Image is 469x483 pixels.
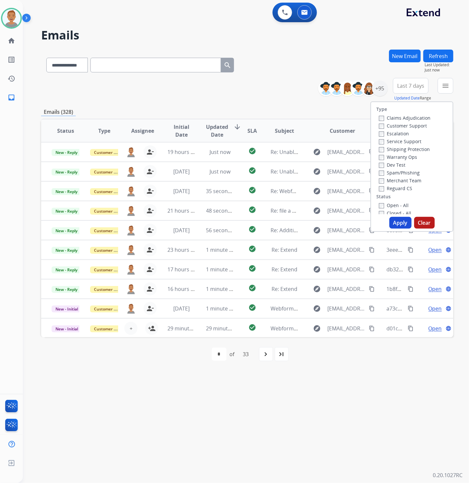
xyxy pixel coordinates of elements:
span: [EMAIL_ADDRESS][DOMAIN_NAME] [327,285,365,293]
mat-icon: content_copy [369,188,375,194]
mat-icon: navigate_next [262,350,270,358]
mat-icon: content_copy [408,247,414,253]
span: Assignee [131,127,154,135]
mat-icon: explore [313,265,321,273]
mat-icon: explore [313,187,321,195]
img: avatar [2,9,21,27]
mat-icon: person_add [148,325,156,332]
label: Closed - All [379,210,411,216]
img: agent-avatar [126,186,136,196]
span: 29 minutes ago [206,325,244,332]
span: Webform from [EMAIL_ADDRESS][DOMAIN_NAME] on [DATE] [271,305,418,312]
mat-icon: explore [313,168,321,175]
span: New - Initial [52,325,82,332]
label: Customer Support [379,123,427,129]
span: 56 seconds ago [206,227,244,234]
span: Re: Extend [272,285,297,293]
mat-icon: check_circle [248,264,256,272]
mat-icon: explore [313,246,321,254]
mat-icon: person_remove [146,265,154,273]
span: [DATE] [173,168,190,175]
label: Escalation [379,130,409,137]
img: agent-avatar [126,166,136,176]
span: Initial Date [167,123,195,139]
span: 21 hours ago [167,207,200,214]
span: Open [429,305,442,312]
button: Refresh [423,50,453,62]
mat-icon: menu [442,82,449,90]
label: Status [376,193,391,200]
span: Customer [330,127,355,135]
span: Customer Support [90,149,133,156]
span: Customer Support [90,325,133,332]
span: Open [429,285,442,293]
span: New - Reply [52,247,81,254]
mat-icon: check_circle [248,167,256,174]
mat-icon: search [224,61,231,69]
span: 1 minute ago [206,285,239,293]
mat-icon: explore [313,226,321,234]
mat-icon: explore [313,305,321,312]
span: 16 hours ago [167,285,200,293]
img: agent-avatar [126,147,136,157]
mat-icon: inbox [8,94,15,101]
span: [EMAIL_ADDRESS][DOMAIN_NAME] [327,325,365,332]
img: agent-avatar [126,264,136,274]
span: 1 minute ago [206,246,239,253]
mat-icon: explore [313,148,321,156]
mat-icon: home [8,37,15,45]
div: 33 [238,348,254,361]
span: Re: Extend [272,266,297,273]
mat-icon: check_circle [248,206,256,214]
span: Customer Support [90,306,133,312]
mat-icon: language [446,266,451,272]
span: Re: Unable to locate contract [271,168,342,175]
span: [DATE] [173,227,190,234]
mat-icon: content_copy [369,266,375,272]
input: Shipping Protection [379,147,384,152]
img: agent-avatar [126,284,136,294]
mat-icon: person_remove [146,226,154,234]
mat-icon: last_page [278,350,286,358]
div: +95 [372,81,388,96]
span: Customer Support [90,188,133,195]
span: 17 hours ago [167,266,200,273]
label: Merchant Team [379,177,421,184]
p: 0.20.1027RC [433,471,462,479]
span: Customer Support [90,247,133,254]
mat-icon: content_copy [369,208,375,214]
label: Type [376,106,387,113]
input: Claims Adjudication [379,116,384,121]
span: Open [429,246,442,254]
span: Customer Support [90,286,133,293]
mat-icon: person_remove [146,285,154,293]
mat-icon: content_copy [408,325,414,331]
span: Open [429,265,442,273]
mat-icon: check_circle [248,284,256,292]
mat-icon: check_circle [248,225,256,233]
mat-icon: content_copy [369,325,375,331]
span: Type [98,127,110,135]
label: Shipping Protection [379,146,430,152]
mat-icon: person_remove [146,168,154,175]
span: New - Reply [52,266,81,273]
span: 48 seconds ago [206,207,244,214]
mat-icon: explore [313,207,321,215]
span: Customer Support [90,227,133,234]
mat-icon: check_circle [248,304,256,311]
input: Closed - All [379,211,384,216]
button: + [124,322,137,335]
span: 19 hours ago [167,148,200,156]
input: Escalation [379,131,384,137]
span: New - Reply [52,149,81,156]
span: Re: Additional Information Needed: Video(s) of defective product in question [271,227,458,234]
label: Service Support [379,138,421,144]
input: Warranty Ops [379,155,384,160]
span: New - Reply [52,286,81,293]
input: Customer Support [379,124,384,129]
mat-icon: content_copy [369,286,375,292]
img: agent-avatar [126,303,136,313]
mat-icon: person_remove [146,207,154,215]
mat-icon: check_circle [248,245,256,253]
mat-icon: person_remove [146,187,154,195]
